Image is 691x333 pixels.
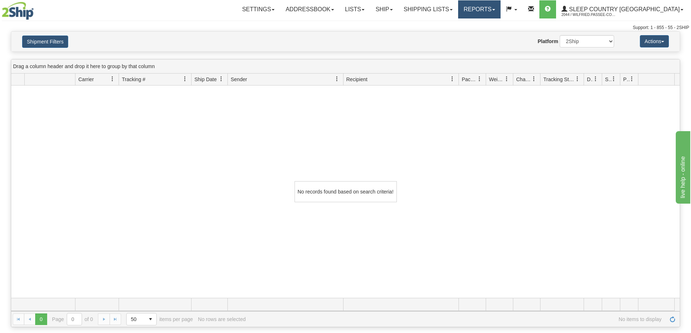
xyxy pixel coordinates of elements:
[346,76,367,83] span: Recipient
[2,2,34,20] img: logo2044.jpg
[11,59,680,74] div: grid grouping header
[122,76,145,83] span: Tracking #
[236,0,280,18] a: Settings
[231,76,247,83] span: Sender
[462,76,477,83] span: Packages
[667,313,678,325] a: Refresh
[674,129,690,203] iframe: chat widget
[2,25,689,31] div: Support: 1 - 855 - 55 - 2SHIP
[556,0,689,18] a: Sleep Country [GEOGRAPHIC_DATA] 2044 / Wilfried.Passee-Coutrin
[145,313,156,325] span: select
[280,0,340,18] a: Addressbook
[562,11,616,18] span: 2044 / Wilfried.Passee-Coutrin
[640,35,669,47] button: Actions
[398,0,458,18] a: Shipping lists
[608,73,620,85] a: Shipment Issues filter column settings
[194,76,217,83] span: Ship Date
[626,73,638,85] a: Pickup Status filter column settings
[587,76,593,83] span: Delivery Status
[22,36,68,48] button: Shipment Filters
[543,76,575,83] span: Tracking Status
[5,4,67,13] div: live help - online
[489,76,504,83] span: Weight
[516,76,531,83] span: Charge
[605,76,611,83] span: Shipment Issues
[78,76,94,83] span: Carrier
[571,73,584,85] a: Tracking Status filter column settings
[35,313,47,325] span: Page 0
[589,73,602,85] a: Delivery Status filter column settings
[623,76,629,83] span: Pickup Status
[331,73,343,85] a: Sender filter column settings
[52,313,93,325] span: Page of 0
[340,0,370,18] a: Lists
[473,73,486,85] a: Packages filter column settings
[251,316,662,322] span: No items to display
[215,73,227,85] a: Ship Date filter column settings
[458,0,501,18] a: Reports
[106,73,119,85] a: Carrier filter column settings
[528,73,540,85] a: Charge filter column settings
[538,38,558,45] label: Platform
[567,6,680,12] span: Sleep Country [GEOGRAPHIC_DATA]
[126,313,157,325] span: Page sizes drop down
[126,313,193,325] span: items per page
[446,73,458,85] a: Recipient filter column settings
[198,316,246,322] div: No rows are selected
[179,73,191,85] a: Tracking # filter column settings
[501,73,513,85] a: Weight filter column settings
[131,316,140,323] span: 50
[370,0,398,18] a: Ship
[295,181,397,202] div: No records found based on search criteria!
